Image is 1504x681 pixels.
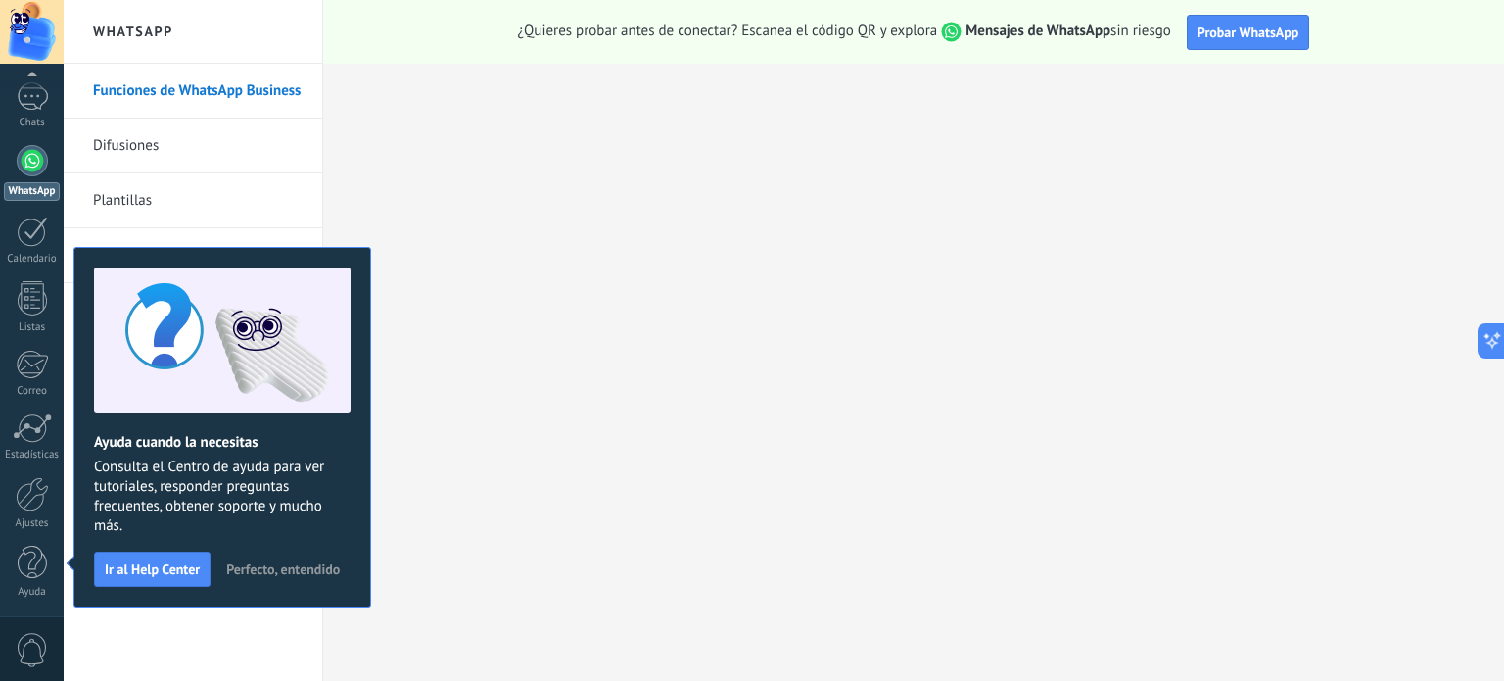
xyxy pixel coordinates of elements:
a: Funciones de WhatsApp Business [93,64,303,119]
li: Plantillas [64,173,322,228]
span: Probar WhatsApp [1198,24,1299,41]
div: Estadísticas [4,449,61,462]
li: Difusiones [64,119,322,173]
span: Consulta el Centro de ayuda para ver tutoriales, responder preguntas frecuentes, obtener soporte ... [94,458,351,536]
a: Plantillas [93,173,303,228]
li: Funciones de WhatsApp Business [64,64,322,119]
strong: Mensajes de WhatsApp [965,22,1110,40]
span: Ir al Help Center [105,562,200,576]
div: Calendario [4,253,61,266]
div: Chats [4,117,61,129]
button: Ir al Help Center [94,552,211,587]
a: Difusiones [93,119,303,173]
span: ¿Quieres probar antes de conectar? Escanea el código QR y explora sin riesgo [518,22,1171,42]
li: Bots [64,228,322,283]
h2: Ayuda cuando la necesitas [94,433,351,452]
button: Perfecto, entendido [217,555,349,584]
a: Bots [93,228,303,283]
div: WhatsApp [4,182,60,201]
div: Ajustes [4,517,61,530]
div: Ayuda [4,586,61,599]
span: Perfecto, entendido [226,562,340,576]
div: Correo [4,385,61,398]
div: Listas [4,321,61,334]
button: Probar WhatsApp [1187,15,1310,50]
